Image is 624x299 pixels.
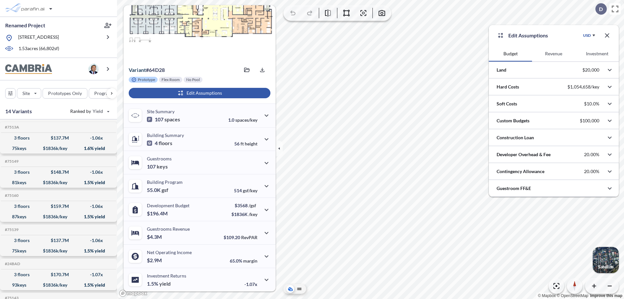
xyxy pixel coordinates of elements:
[147,187,168,193] p: 55.0K
[5,107,32,115] p: 14 Variants
[119,290,148,297] a: Mapbox homepage
[567,84,599,90] p: $1,054,658/key
[5,64,52,74] img: BrandImage
[157,163,168,170] span: keys
[162,77,180,82] p: Flex Room
[584,152,599,157] p: 20.00%
[249,211,257,217] span: /key
[147,273,186,279] p: Investment Returns
[497,117,529,124] p: Custom Budgets
[584,169,599,174] p: 20.00%
[234,141,257,146] p: 56
[590,293,622,298] a: Improve this map
[235,117,257,123] span: spaces/key
[147,210,169,217] p: $196.4M
[147,179,183,185] p: Building Program
[234,188,257,193] p: 514
[497,151,551,158] p: Developer Overhead & Fee
[94,90,112,97] p: Program
[22,90,30,97] p: Site
[580,118,599,124] p: $100,000
[4,262,20,266] h5: Click to copy the code
[147,140,172,146] p: 4
[224,235,257,240] p: $109.20
[593,247,619,273] button: Switcher ImageSatellite
[599,6,603,12] p: D
[538,293,556,298] a: Mapbox
[231,203,257,208] p: $3568
[19,45,59,52] p: 1.53 acres ( 66,802 sf)
[147,156,172,161] p: Guestrooms
[243,188,257,193] span: gsf/key
[532,46,575,61] button: Revenue
[147,280,171,287] p: 1.5%
[147,234,163,240] p: $4.3M
[576,46,619,61] button: Investment
[497,185,531,192] p: Guestroom FF&E
[162,187,168,193] span: gsf
[43,88,87,99] button: Prototypes Only
[228,117,257,123] p: 1.0
[497,134,534,141] p: Construction Loan
[497,168,544,175] p: Contingency Allowance
[231,211,257,217] p: $1836K
[48,90,82,97] p: Prototypes Only
[593,247,619,273] img: Switcher Image
[249,203,256,208] span: /gsf
[489,46,532,61] button: Budget
[243,258,257,264] span: margin
[159,280,171,287] span: yield
[17,88,41,99] button: Site
[147,116,180,123] p: 107
[147,250,192,255] p: Net Operating Income
[147,226,190,232] p: Guestrooms Revenue
[4,193,19,198] h5: Click to copy the code
[598,264,614,269] p: Satellite
[4,125,19,129] h5: Click to copy the code
[582,67,599,73] p: $20,000
[147,203,189,208] p: Development Budget
[5,22,45,29] p: Renamed Project
[497,101,517,107] p: Soft Costs
[159,140,172,146] span: floors
[147,132,184,138] p: Building Summary
[240,141,244,146] span: ft
[584,101,599,107] p: $10.0%
[88,64,99,74] img: user logo
[186,77,200,82] p: No Pool
[129,67,146,73] span: Variant
[129,88,270,98] button: Edit Assumptions
[4,159,19,164] h5: Click to copy the code
[557,293,588,298] a: OpenStreetMap
[129,67,165,73] p: # 64d28
[508,32,548,39] p: Edit Assumptions
[93,108,103,115] span: Yield
[286,285,294,293] button: Aerial View
[497,84,519,90] p: Hard Costs
[583,33,591,38] div: USD
[147,163,168,170] p: 107
[138,77,155,82] p: Prototype
[295,285,303,293] button: Site Plan
[230,258,257,264] p: 65.0%
[164,116,180,123] span: spaces
[147,109,175,114] p: Site Summary
[147,257,163,264] p: $2.9M
[4,227,19,232] h5: Click to copy the code
[65,106,114,116] button: Ranked by Yield
[241,235,257,240] span: RevPAR
[244,281,257,287] p: -1.07x
[497,67,506,73] p: Land
[245,141,257,146] span: height
[18,34,59,42] p: [STREET_ADDRESS]
[89,88,124,99] button: Program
